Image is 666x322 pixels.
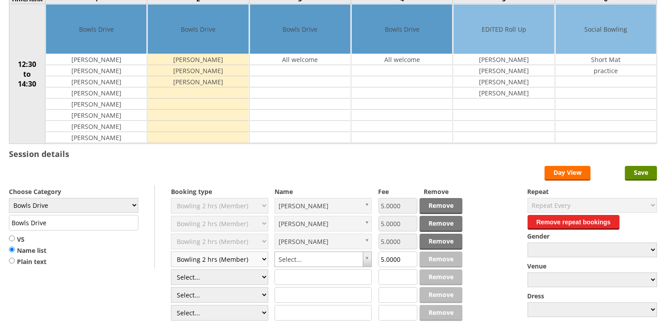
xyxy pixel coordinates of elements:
[420,234,462,250] a: Remove
[275,234,372,249] a: [PERSON_NAME]
[9,257,15,264] input: Plain text
[148,76,248,87] td: [PERSON_NAME]
[46,110,146,121] td: [PERSON_NAME]
[454,87,554,99] td: [PERSON_NAME]
[46,87,146,99] td: [PERSON_NAME]
[275,216,372,231] a: [PERSON_NAME]
[279,252,360,267] span: Select...
[148,65,248,76] td: [PERSON_NAME]
[528,232,657,240] label: Gender
[275,187,372,196] label: Name
[279,198,360,213] span: [PERSON_NAME]
[545,166,591,181] a: Day View
[454,76,554,87] td: [PERSON_NAME]
[250,4,350,54] td: Bowls Drive
[625,166,657,181] input: Save
[9,246,46,255] label: Name list
[250,54,350,65] td: All welcome
[148,54,248,65] td: [PERSON_NAME]
[46,121,146,132] td: [PERSON_NAME]
[424,187,462,196] label: Remove
[148,4,248,54] td: Bowls Drive
[528,292,657,300] label: Dress
[556,65,656,76] td: practice
[9,246,15,253] input: Name list
[420,198,462,214] a: Remove
[279,216,360,231] span: [PERSON_NAME]
[379,187,417,196] label: Fee
[46,65,146,76] td: [PERSON_NAME]
[9,235,15,242] input: VS
[171,187,268,196] label: Booking type
[352,4,452,54] td: Bowls Drive
[454,65,554,76] td: [PERSON_NAME]
[528,187,657,196] label: Repeat
[454,4,554,54] td: EDITED Roll Up
[46,99,146,110] td: [PERSON_NAME]
[454,54,554,65] td: [PERSON_NAME]
[9,215,138,231] input: Title/Description
[9,4,46,144] td: 12:30 to 14:30
[279,234,360,249] span: [PERSON_NAME]
[9,187,138,196] label: Choose Category
[528,262,657,270] label: Venue
[9,257,46,266] label: Plain text
[9,235,46,244] label: VS
[46,54,146,65] td: [PERSON_NAME]
[9,149,69,159] h3: Session details
[275,198,372,214] a: [PERSON_NAME]
[528,215,620,230] button: Remove repeat bookings
[556,54,656,65] td: Short Mat
[46,76,146,87] td: [PERSON_NAME]
[46,4,146,54] td: Bowls Drive
[46,132,146,143] td: [PERSON_NAME]
[556,4,656,54] td: Social Bowling
[352,54,452,65] td: All welcome
[420,216,462,232] a: Remove
[275,252,372,267] a: Select...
